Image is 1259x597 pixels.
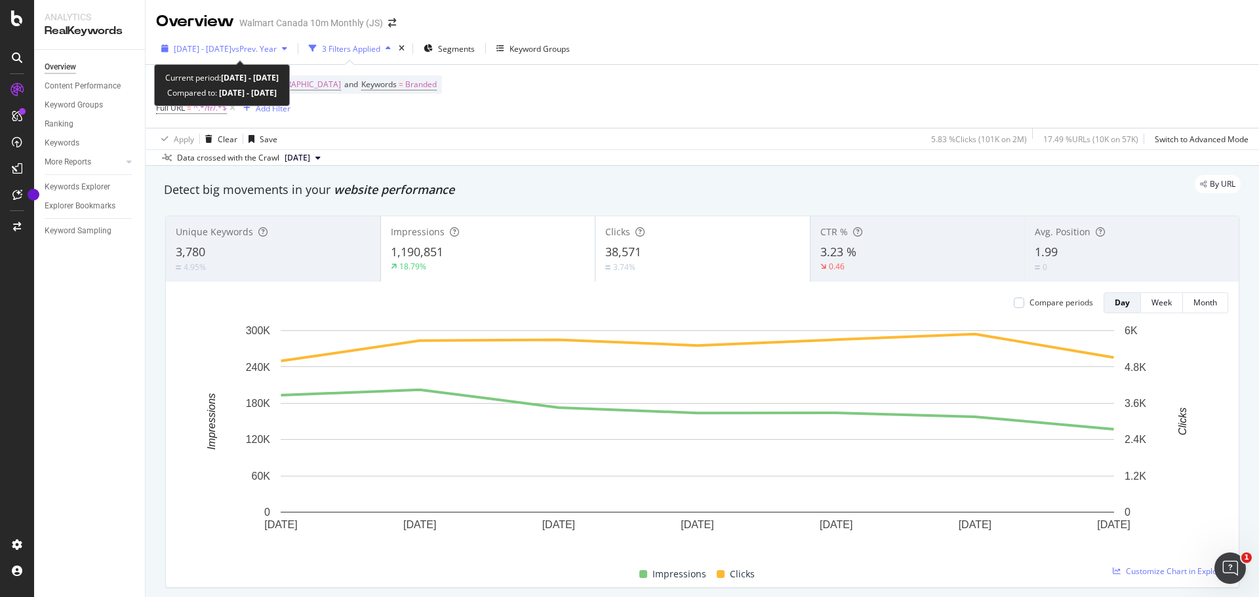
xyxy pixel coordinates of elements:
[820,519,852,530] text: [DATE]
[730,566,755,582] span: Clicks
[45,199,115,213] div: Explorer Bookmarks
[1195,175,1241,193] div: legacy label
[396,42,407,55] div: times
[246,434,271,445] text: 120K
[403,519,436,530] text: [DATE]
[1125,434,1146,445] text: 2.4K
[262,75,341,94] span: [GEOGRAPHIC_DATA]
[239,16,383,29] div: Walmart Canada 10m Monthly (JS)
[260,134,277,145] div: Save
[264,507,270,518] text: 0
[820,244,856,260] span: 3.23 %
[391,225,445,238] span: Impressions
[1183,292,1228,313] button: Month
[156,102,185,113] span: Full URL
[1241,552,1252,563] span: 1
[45,136,79,150] div: Keywords
[542,519,575,530] text: [DATE]
[174,43,231,54] span: [DATE] - [DATE]
[1149,128,1249,149] button: Switch to Advanced Mode
[820,225,848,238] span: CTR %
[1125,471,1146,482] text: 1.2K
[218,134,237,145] div: Clear
[45,180,136,194] a: Keywords Explorer
[391,244,443,260] span: 1,190,851
[605,265,610,269] img: Equal
[613,261,635,273] div: 3.74%
[418,38,480,59] button: Segments
[176,324,1218,551] svg: A chart.
[1043,261,1047,273] div: 0
[1029,297,1093,308] div: Compare periods
[217,87,277,98] b: [DATE] - [DATE]
[156,38,292,59] button: [DATE] - [DATE]vsPrev. Year
[388,18,396,28] div: arrow-right-arrow-left
[176,265,181,269] img: Equal
[681,519,713,530] text: [DATE]
[246,398,271,409] text: 180K
[322,43,380,54] div: 3 Filters Applied
[45,60,136,74] a: Overview
[1035,265,1040,269] img: Equal
[1210,180,1235,188] span: By URL
[491,38,575,59] button: Keyword Groups
[221,72,279,83] b: [DATE] - [DATE]
[45,98,136,112] a: Keyword Groups
[45,117,73,131] div: Ranking
[45,224,136,238] a: Keyword Sampling
[187,102,191,113] span: =
[45,79,121,93] div: Content Performance
[45,180,110,194] div: Keywords Explorer
[45,98,103,112] div: Keyword Groups
[45,199,136,213] a: Explorer Bookmarks
[1125,325,1138,336] text: 6K
[1035,225,1090,238] span: Avg. Position
[1125,507,1130,518] text: 0
[510,43,570,54] div: Keyword Groups
[959,519,991,530] text: [DATE]
[1177,408,1188,436] text: Clicks
[243,128,277,149] button: Save
[1151,297,1172,308] div: Week
[285,152,310,164] span: 2025 Jun. 27th
[246,361,271,372] text: 240K
[45,117,136,131] a: Ranking
[399,79,403,90] span: =
[931,134,1027,145] div: 5.83 % Clicks ( 101K on 2M )
[605,225,630,238] span: Clicks
[45,155,91,169] div: More Reports
[605,244,641,260] span: 38,571
[1043,134,1138,145] div: 17.49 % URLs ( 10K on 57K )
[361,79,397,90] span: Keywords
[28,189,39,201] div: Tooltip anchor
[405,75,437,94] span: Branded
[829,261,845,272] div: 0.46
[304,38,396,59] button: 3 Filters Applied
[45,155,123,169] a: More Reports
[399,261,426,272] div: 18.79%
[177,152,279,164] div: Data crossed with the Crawl
[1141,292,1183,313] button: Week
[174,134,194,145] div: Apply
[1193,297,1217,308] div: Month
[652,566,706,582] span: Impressions
[45,60,76,74] div: Overview
[1115,297,1130,308] div: Day
[231,43,277,54] span: vs Prev. Year
[1113,566,1228,577] a: Customize Chart in Explorer
[45,136,136,150] a: Keywords
[264,519,297,530] text: [DATE]
[200,128,237,149] button: Clear
[1155,134,1249,145] div: Switch to Advanced Mode
[45,10,134,24] div: Analytics
[167,85,277,100] div: Compared to:
[1104,292,1141,313] button: Day
[193,99,227,117] span: ^.*/fr/.*$
[206,393,217,450] text: Impressions
[156,128,194,149] button: Apply
[246,325,271,336] text: 300K
[1035,244,1058,260] span: 1.99
[256,103,290,114] div: Add Filter
[1097,519,1130,530] text: [DATE]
